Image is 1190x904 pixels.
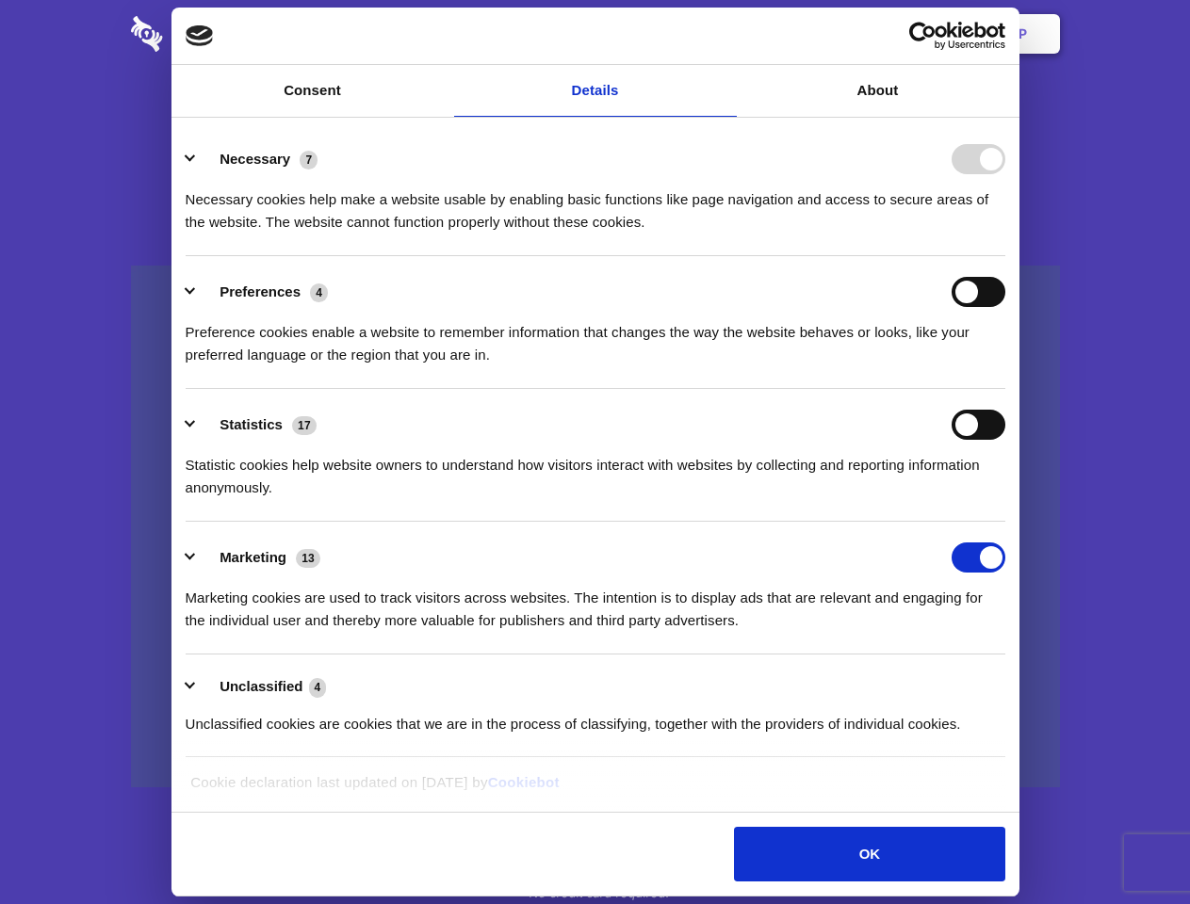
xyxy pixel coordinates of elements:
span: 4 [310,283,328,302]
label: Preferences [220,283,301,299]
a: About [737,65,1019,117]
label: Statistics [220,416,283,432]
a: Pricing [553,5,635,63]
label: Necessary [220,151,290,167]
a: Cookiebot [488,774,560,790]
button: Unclassified (4) [186,675,338,699]
span: 4 [309,678,327,697]
div: Cookie declaration last updated on [DATE] by [176,771,1014,808]
label: Marketing [220,549,286,565]
div: Marketing cookies are used to track visitors across websites. The intention is to display ads tha... [186,573,1005,632]
button: Marketing (13) [186,542,333,573]
span: 13 [296,549,320,568]
button: Statistics (17) [186,410,329,440]
h1: Eliminate Slack Data Loss. [131,85,1060,153]
button: Preferences (4) [186,277,340,307]
img: logo-wordmark-white-trans-d4663122ce5f474addd5e946df7df03e33cb6a1c49d2221995e7729f52c070b2.svg [131,16,292,52]
span: 7 [300,151,318,169]
div: Unclassified cookies are cookies that we are in the process of classifying, together with the pro... [186,699,1005,735]
h4: Auto-redaction of sensitive data, encrypted data sharing and self-destructing private chats. Shar... [131,171,1060,234]
span: 17 [292,416,317,435]
a: Login [855,5,937,63]
a: Consent [171,65,454,117]
button: Necessary (7) [186,144,330,174]
a: Contact [764,5,851,63]
a: Wistia video thumbnail [131,266,1060,788]
a: Details [454,65,737,117]
button: OK [734,827,1004,881]
a: Usercentrics Cookiebot - opens in a new window [840,22,1005,50]
img: logo [186,25,214,46]
div: Preference cookies enable a website to remember information that changes the way the website beha... [186,307,1005,366]
div: Necessary cookies help make a website usable by enabling basic functions like page navigation and... [186,174,1005,234]
div: Statistic cookies help website owners to understand how visitors interact with websites by collec... [186,440,1005,499]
